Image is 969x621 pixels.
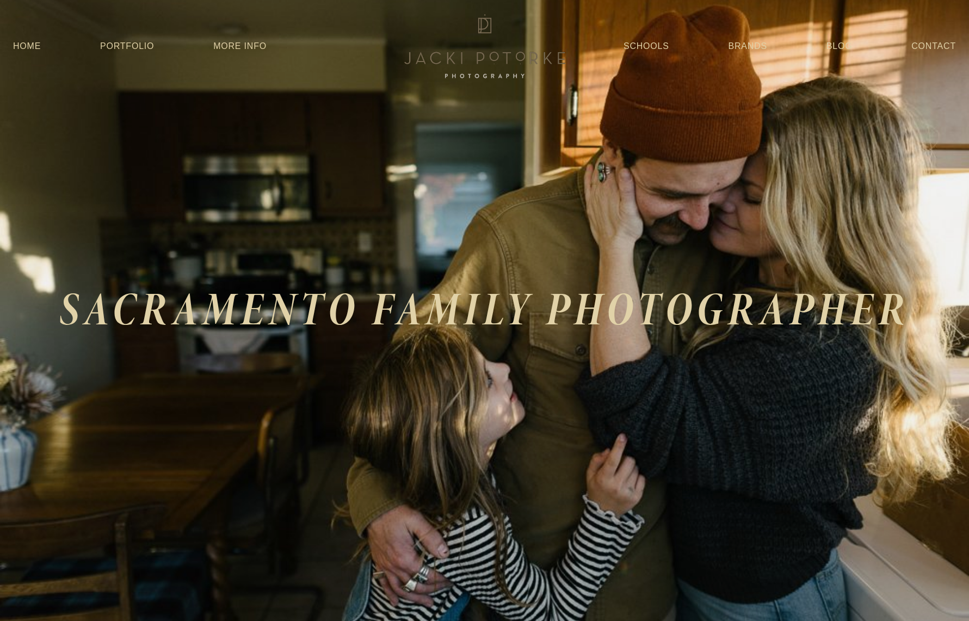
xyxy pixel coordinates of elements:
[59,277,910,340] em: SACRAMENTO FAMILY PHOTOGRAPHER
[13,36,41,56] a: Home
[826,36,853,56] a: Blog
[100,41,154,51] a: Portfolio
[624,36,669,56] a: Schools
[729,36,767,56] a: Brands
[398,11,572,81] img: Jacki Potorke Sacramento Family Photographer
[213,36,267,56] a: More Info
[911,36,956,56] a: Contact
